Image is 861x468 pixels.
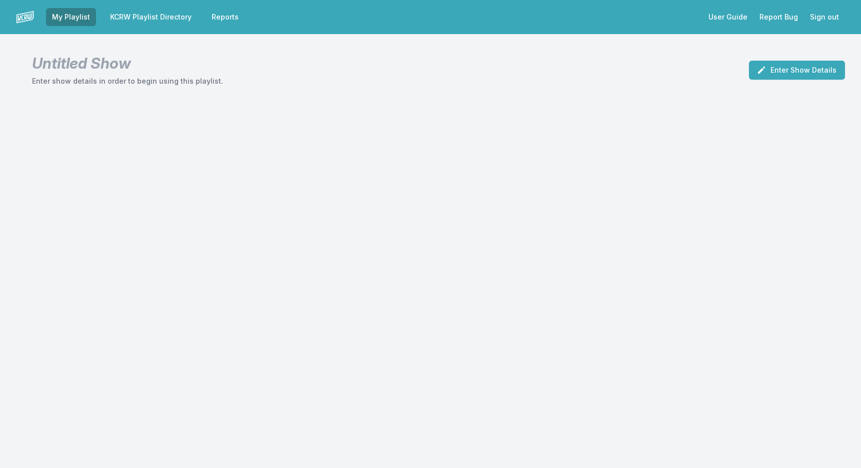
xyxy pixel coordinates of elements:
a: KCRW Playlist Directory [104,8,198,26]
h1: Untitled Show [32,54,223,72]
a: User Guide [702,8,753,26]
a: Reports [206,8,245,26]
a: Report Bug [753,8,804,26]
button: Enter Show Details [749,61,845,80]
p: Enter show details in order to begin using this playlist. [32,76,223,86]
img: logo-white-87cec1fa9cbef997252546196dc51331.png [16,8,34,26]
a: My Playlist [46,8,96,26]
button: Sign out [804,8,845,26]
